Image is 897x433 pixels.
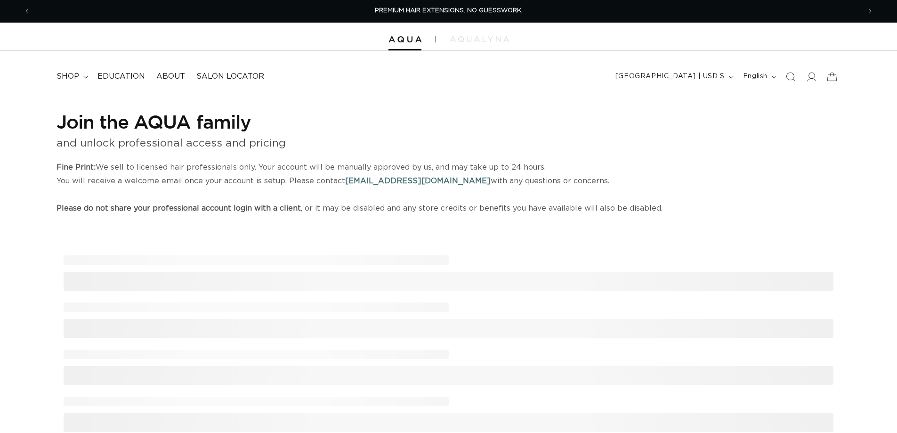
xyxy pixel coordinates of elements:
[57,134,840,153] p: and unlock professional access and pricing
[375,8,523,14] span: PREMIUM HAIR EXTENSIONS. NO GUESSWORK.
[156,72,185,82] span: About
[615,72,725,82] span: [GEOGRAPHIC_DATA] | USD $
[610,68,737,86] button: [GEOGRAPHIC_DATA] | USD $
[450,36,509,42] img: aqualyna.com
[57,72,79,82] span: shop
[388,36,421,43] img: Aqua Hair Extensions
[92,66,151,87] a: Education
[743,72,768,82] span: English
[737,68,780,86] button: English
[196,72,264,82] span: Salon Locator
[57,163,96,171] strong: Fine Print:
[57,204,301,212] strong: Please do not share your professional account login with a client
[57,109,840,134] h1: Join the AQUA family
[151,66,191,87] a: About
[780,66,801,87] summary: Search
[97,72,145,82] span: Education
[191,66,270,87] a: Salon Locator
[345,177,491,185] a: [EMAIL_ADDRESS][DOMAIN_NAME]
[51,66,92,87] summary: shop
[57,161,840,215] p: We sell to licensed hair professionals only. Your account will be manually approved by us, and ma...
[860,2,881,20] button: Next announcement
[16,2,37,20] button: Previous announcement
